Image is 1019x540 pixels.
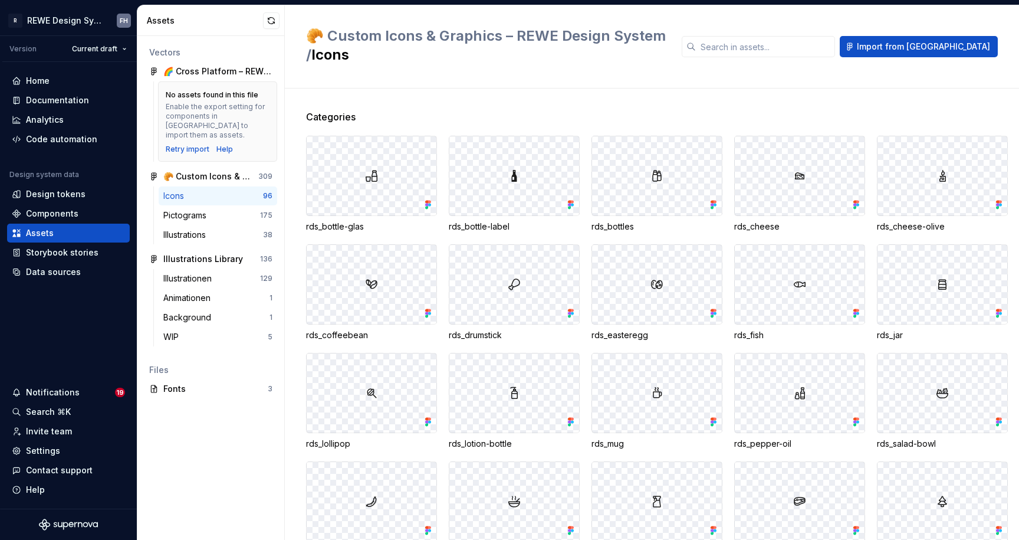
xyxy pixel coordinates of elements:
[877,221,1008,233] div: rds_cheese-olive
[591,438,722,450] div: rds_mug
[166,102,269,140] div: Enable the export setting for components in [GEOGRAPHIC_DATA] to import them as assets.
[258,172,272,181] div: 309
[7,263,130,282] a: Data sources
[734,221,865,233] div: rds_cheese
[26,464,93,476] div: Contact support
[26,188,86,200] div: Design tokens
[877,438,1008,450] div: rds_salad-bowl
[159,269,277,288] a: Illustrationen129
[163,292,215,304] div: Animationen
[120,16,128,25] div: FH
[7,204,130,223] a: Components
[591,329,722,341] div: rds_easteregg
[9,170,79,179] div: Design system data
[163,273,216,284] div: Illustrationen
[72,44,117,54] span: Current draft
[268,384,272,394] div: 3
[26,406,71,418] div: Search ⌘K
[115,388,125,397] span: 19
[166,90,258,100] div: No assets found in this file
[159,225,277,244] a: Illustrations38
[166,145,209,154] button: Retry import
[7,441,130,460] a: Settings
[67,41,132,57] button: Current draft
[260,274,272,283] div: 129
[39,519,98,531] svg: Supernova Logo
[7,91,130,110] a: Documentation
[159,186,277,205] a: Icons96
[734,329,865,341] div: rds_fish
[840,36,998,57] button: Import from [GEOGRAPHIC_DATA]
[26,247,98,258] div: Storybook stories
[263,230,272,240] div: 38
[163,210,211,221] div: Pictograms
[9,44,37,54] div: Version
[149,47,272,58] div: Vectors
[268,332,272,342] div: 5
[7,243,130,262] a: Storybook stories
[163,190,189,202] div: Icons
[163,312,216,323] div: Background
[26,266,81,278] div: Data sources
[163,171,251,182] div: 🥐 Custom Icons & Graphics – REWE Design System
[449,438,580,450] div: rds_lotion-bottle
[149,364,272,376] div: Files
[7,130,130,149] a: Code automation
[26,75,50,87] div: Home
[26,387,80,398] div: Notifications
[306,221,437,233] div: rds_bottle-glas
[27,15,103,27] div: REWE Design System
[26,484,45,496] div: Help
[2,8,134,33] button: RREWE Design SystemFH
[7,71,130,90] a: Home
[591,221,722,233] div: rds_bottles
[26,445,60,457] div: Settings
[449,329,580,341] div: rds_drumstick
[144,250,277,269] a: Illustrations Library136
[26,133,97,145] div: Code automation
[144,379,277,398] a: Fonts3
[7,383,130,402] button: Notifications19
[144,62,277,81] a: 🌈 Cross Platform – REWE Design System
[163,383,268,395] div: Fonts
[163,331,183,343] div: WIP
[7,185,130,204] a: Design tokens
[26,94,89,106] div: Documentation
[163,66,272,77] div: 🌈 Cross Platform – REWE Design System
[163,229,211,241] div: Illustrations
[216,145,233,154] a: Help
[7,461,130,480] button: Contact support
[7,480,130,499] button: Help
[7,402,130,421] button: Search ⌘K
[159,308,277,327] a: Background1
[306,110,356,124] span: Categories
[147,15,263,27] div: Assets
[7,110,130,129] a: Analytics
[306,329,437,341] div: rds_coffeebean
[159,206,277,225] a: Pictograms175
[7,224,130,243] a: Assets
[144,167,277,186] a: 🥐 Custom Icons & Graphics – REWE Design System309
[163,253,243,265] div: Illustrations Library
[159,289,277,307] a: Animationen1
[26,208,78,220] div: Components
[877,329,1008,341] div: rds_jar
[306,27,666,63] span: 🥐 Custom Icons & Graphics – REWE Design System /
[26,227,54,239] div: Assets
[306,438,437,450] div: rds_lollipop
[269,313,272,322] div: 1
[269,293,272,303] div: 1
[26,114,64,126] div: Analytics
[260,211,272,220] div: 175
[159,328,277,346] a: WIP5
[306,27,668,64] h2: Icons
[26,426,72,437] div: Invite team
[7,422,130,441] a: Invite team
[734,438,865,450] div: rds_pepper-oil
[857,41,990,53] span: Import from [GEOGRAPHIC_DATA]
[449,221,580,233] div: rds_bottle-label
[696,36,835,57] input: Search in assets...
